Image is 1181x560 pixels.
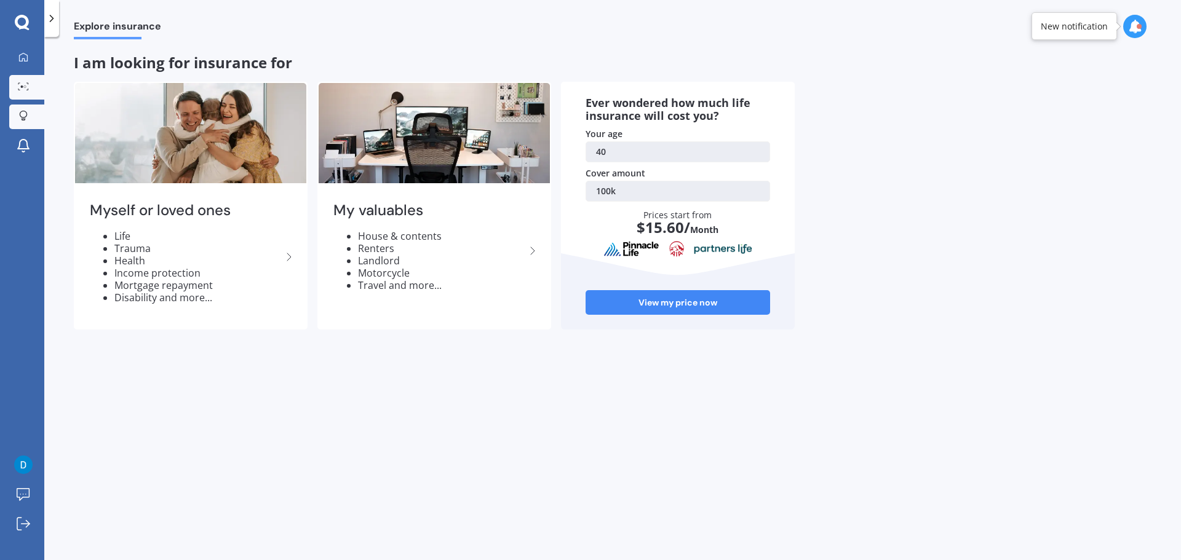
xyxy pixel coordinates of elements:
[114,267,282,279] li: Income protection
[603,241,660,257] img: pinnacle
[669,241,684,257] img: aia
[358,254,525,267] li: Landlord
[333,201,525,220] h2: My valuables
[1041,20,1108,33] div: New notification
[358,267,525,279] li: Motorcycle
[14,455,33,474] img: ACg8ocI1cuCdydQigkFXQSRXqF6-pH_L2GzCizaXN8lGpLpJRkH5jw=s96-c
[114,242,282,254] li: Trauma
[586,167,770,179] div: Cover amount
[694,243,753,254] img: partnersLife
[358,279,525,291] li: Travel and more...
[114,254,282,267] li: Health
[637,217,690,237] span: $ 15.60 /
[114,291,282,304] li: Disability and more...
[586,97,770,123] div: Ever wondered how much life insurance will cost you?
[586,128,770,140] div: Your age
[75,83,306,183] img: Myself or loved ones
[690,224,718,235] span: Month
[114,279,282,291] li: Mortgage repayment
[358,230,525,242] li: House & contents
[358,242,525,254] li: Renters
[90,201,282,220] h2: Myself or loved ones
[114,230,282,242] li: Life
[74,52,292,73] span: I am looking for insurance for
[319,83,550,183] img: My valuables
[586,141,770,162] a: 40
[598,209,758,247] div: Prices start from
[74,20,161,37] span: Explore insurance
[586,290,770,315] a: View my price now
[586,181,770,202] a: 100k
